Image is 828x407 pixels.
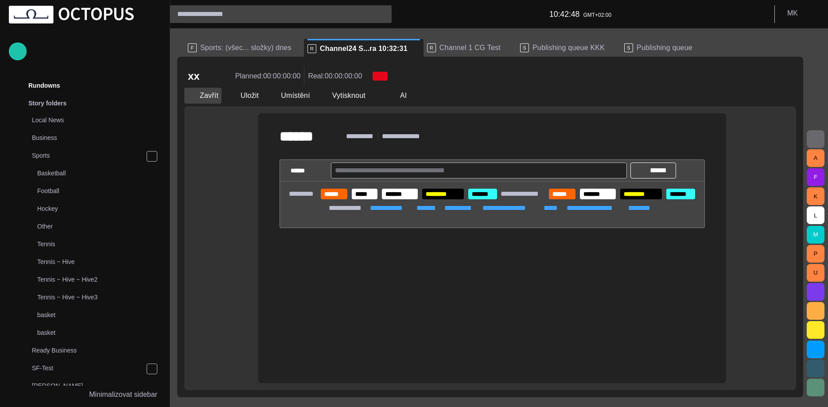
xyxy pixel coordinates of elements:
[32,381,161,390] p: [PERSON_NAME]
[807,187,824,205] button: K
[28,99,66,108] p: Story folders
[32,364,146,372] p: SF-Test
[9,6,134,23] img: Octopus News Room
[37,257,161,266] p: Tennis ~ Hive
[807,149,824,167] button: A
[32,133,161,142] p: Business
[780,5,823,21] button: MK
[184,39,304,57] div: FSports: (všec... složky) dnes
[32,116,161,124] p: Local News
[37,275,161,284] p: Tennis ~ Hive ~ Hive2
[19,289,161,307] div: Tennis ~ Hive ~ Hive3
[235,71,301,81] p: Planned: 00:00:00:00
[807,226,824,244] button: M
[304,39,424,57] div: RChannel24 S...ra 10:32:31
[32,151,146,160] p: Sports
[9,386,161,403] button: Minimalizovat sidebar
[14,378,161,395] div: [PERSON_NAME]
[308,71,362,81] p: Real: 00:00:00:00
[188,69,200,83] h2: xx
[37,222,161,231] p: Other
[9,77,161,386] ul: main menu
[583,11,611,19] p: GMT+02:00
[427,43,436,52] p: R
[307,44,316,53] p: R
[37,186,161,195] p: Football
[32,346,161,355] p: Ready Business
[439,43,501,52] span: Channel 1 CG Test
[37,169,161,178] p: Basketball
[807,245,824,263] button: P
[621,39,708,57] div: SPublishing queue
[14,112,161,130] div: Local News
[807,264,824,282] button: U
[317,88,381,104] button: Vytisknout
[19,307,161,325] div: basket
[188,43,197,52] p: F
[637,43,692,52] span: Publishing queue
[28,81,60,90] p: Rundowns
[37,328,161,337] p: basket
[184,88,222,104] button: Zavřít
[517,39,621,57] div: SPublishing queue KKK
[14,147,161,342] div: SportsBasketballFootballHockeyOtherTennisTennis ~ HiveTennis ~ Hive ~ Hive2Tennis ~ Hive ~ Hive3b...
[19,218,161,236] div: Other
[533,43,605,52] span: Publishing queue KKK
[265,88,313,104] button: Umístění
[89,389,157,400] p: Minimalizovat sidebar
[787,8,798,19] p: M K
[14,130,161,147] div: Business
[225,88,262,104] button: Uložit
[19,254,161,271] div: Tennis ~ Hive
[19,201,161,218] div: Hockey
[424,39,517,57] div: RChannel 1 CG Test
[37,204,161,213] p: Hockey
[19,183,161,201] div: Football
[37,293,161,302] p: Tennis ~ Hive ~ Hive3
[320,44,408,53] span: Channel24 S...ra 10:32:31
[19,165,161,183] div: Basketball
[385,88,410,104] button: AI
[19,236,161,254] div: Tennis
[520,43,529,52] p: S
[37,310,161,319] p: basket
[37,240,161,248] p: Tennis
[624,43,633,52] p: S
[19,325,161,342] div: basket
[200,43,292,52] span: Sports: (všec... složky) dnes
[807,168,824,186] button: F
[549,8,580,20] p: 10:42:48
[14,342,161,360] div: Ready Business
[807,206,824,224] button: L
[14,360,161,378] div: SF-Test
[19,271,161,289] div: Tennis ~ Hive ~ Hive2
